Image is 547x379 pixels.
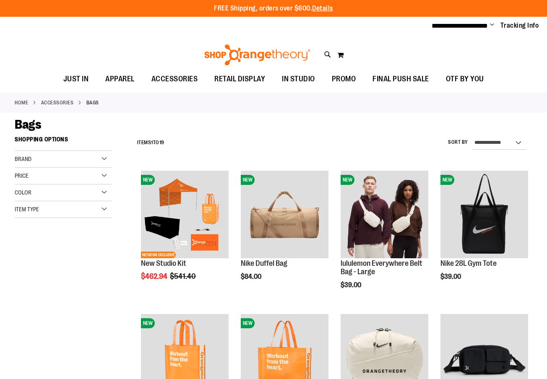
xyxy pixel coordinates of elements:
[141,252,176,258] span: NETWORK EXCLUSIVE
[440,171,528,258] img: Nike 28L Gym Tote
[438,70,492,89] a: OTF BY YOU
[137,136,164,149] h2: Items to
[241,175,255,185] span: NEW
[15,132,112,151] strong: Shopping Options
[273,70,323,89] a: IN STUDIO
[440,273,462,280] span: $39.00
[159,140,164,145] span: 19
[15,206,39,213] span: Item Type
[237,166,333,301] div: product
[241,259,287,267] a: Nike Duffel Bag
[436,166,532,301] div: product
[141,175,155,185] span: NEW
[15,172,29,179] span: Price
[241,171,328,258] img: Nike Duffel Bag
[312,5,333,12] a: Details
[336,166,432,310] div: product
[15,117,41,132] span: Bags
[490,21,494,30] button: Account menu
[15,189,31,196] span: Color
[206,70,273,89] a: RETAIL DISPLAY
[448,139,468,146] label: Sort By
[141,171,229,258] img: New Studio Kit
[446,70,484,88] span: OTF BY YOU
[55,70,97,89] a: JUST IN
[440,175,454,185] span: NEW
[500,21,539,30] a: Tracking Info
[341,175,354,185] span: NEW
[15,156,31,162] span: Brand
[364,70,438,89] a: FINAL PUSH SALE
[214,4,333,13] p: FREE Shipping, orders over $600.
[241,273,263,280] span: $84.00
[105,70,135,88] span: APPAREL
[440,171,528,260] a: Nike 28L Gym ToteNEW
[203,44,312,65] img: Shop Orangetheory
[323,70,365,89] a: PROMO
[341,171,428,260] a: lululemon Everywhere Belt Bag - LargeNEW
[141,318,155,328] span: NEW
[151,140,153,145] span: 1
[241,171,328,260] a: Nike Duffel BagNEW
[151,70,198,88] span: ACCESSORIES
[282,70,315,88] span: IN STUDIO
[141,171,229,260] a: New Studio KitNEWNETWORK EXCLUSIVE
[137,166,233,301] div: product
[332,70,356,88] span: PROMO
[41,99,74,106] a: ACCESSORIES
[341,259,422,276] a: lululemon Everywhere Belt Bag - Large
[341,171,428,258] img: lululemon Everywhere Belt Bag - Large
[372,70,429,88] span: FINAL PUSH SALE
[214,70,265,88] span: RETAIL DISPLAY
[143,70,206,88] a: ACCESSORIES
[141,272,169,280] span: $462.94
[141,259,186,267] a: New Studio Kit
[97,70,143,89] a: APPAREL
[241,318,255,328] span: NEW
[170,272,197,280] span: $541.40
[341,281,362,289] span: $39.00
[15,99,28,106] a: Home
[86,99,99,106] strong: Bags
[63,70,89,88] span: JUST IN
[440,259,497,267] a: Nike 28L Gym Tote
